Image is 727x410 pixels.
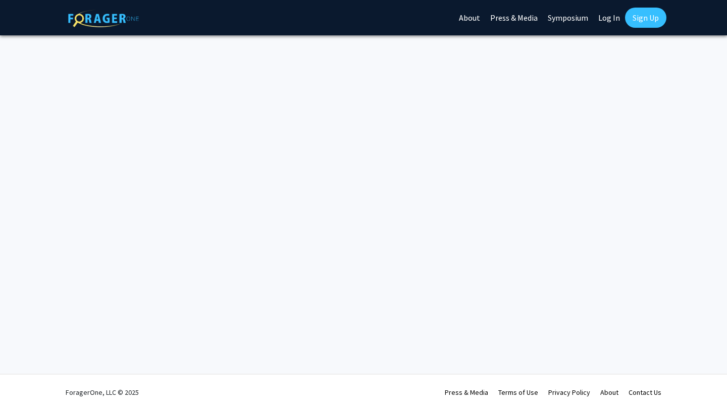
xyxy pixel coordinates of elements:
img: ForagerOne Logo [68,10,139,27]
div: ForagerOne, LLC © 2025 [66,375,139,410]
a: Press & Media [445,388,488,397]
a: About [600,388,618,397]
a: Terms of Use [498,388,538,397]
a: Contact Us [629,388,661,397]
a: Sign Up [625,8,666,28]
a: Privacy Policy [548,388,590,397]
